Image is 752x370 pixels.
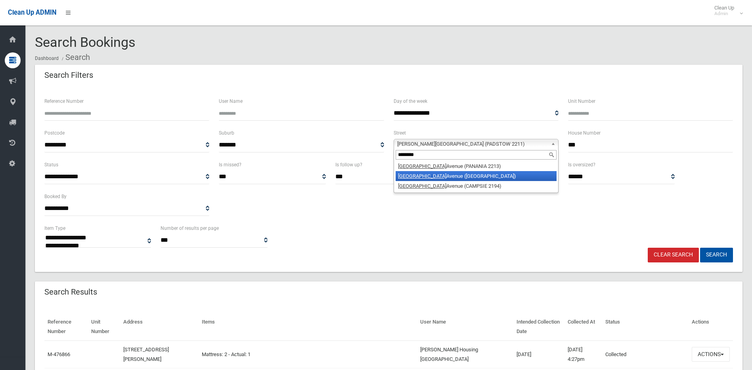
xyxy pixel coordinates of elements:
em: [GEOGRAPHIC_DATA] [398,183,446,189]
th: Collected At [564,313,602,341]
button: Search [700,248,733,262]
li: Avenue (CAMPSIE 2194) [396,181,557,191]
em: [GEOGRAPHIC_DATA] [398,163,446,169]
small: Admin [714,11,734,17]
th: Status [602,313,689,341]
th: Actions [689,313,733,341]
td: [DATE] [513,341,565,368]
label: Is oversized? [568,160,595,169]
th: Items [199,313,417,341]
header: Search Filters [35,67,103,83]
th: Reference Number [44,313,88,341]
a: Clear Search [648,248,699,262]
span: Search Bookings [35,34,136,50]
em: [GEOGRAPHIC_DATA] [398,173,446,179]
td: Collected [602,341,689,368]
a: M-476866 [48,351,70,357]
td: [DATE] 4:27pm [564,341,602,368]
button: Actions [692,347,730,362]
label: Booked By [44,192,67,201]
label: Status [44,160,58,169]
th: User Name [417,313,513,341]
th: Intended Collection Date [513,313,565,341]
span: Clean Up ADMIN [8,9,56,16]
header: Search Results [35,284,107,300]
label: Street [394,129,406,137]
li: Search [60,50,90,65]
span: Clean Up [710,5,742,17]
label: Day of the week [394,97,427,106]
li: Avenue (PANANIA 2213) [396,161,557,171]
label: House Number [568,129,601,137]
a: Dashboard [35,56,59,61]
label: Suburb [219,129,234,137]
li: Avenue ([GEOGRAPHIC_DATA]) [396,171,557,181]
th: Address [120,313,199,341]
td: Mattress: 2 - Actual: 1 [199,341,417,368]
th: Unit Number [88,313,120,341]
td: [PERSON_NAME] Housing [GEOGRAPHIC_DATA] [417,341,513,368]
label: Item Type [44,224,65,233]
label: Is follow up? [335,160,362,169]
label: Postcode [44,129,65,137]
label: Is missed? [219,160,241,169]
label: User Name [219,97,243,106]
label: Unit Number [568,97,595,106]
a: [STREET_ADDRESS][PERSON_NAME] [123,347,169,362]
label: Reference Number [44,97,84,106]
label: Number of results per page [161,224,219,233]
span: [PERSON_NAME][GEOGRAPHIC_DATA] (PADSTOW 2211) [397,139,548,149]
